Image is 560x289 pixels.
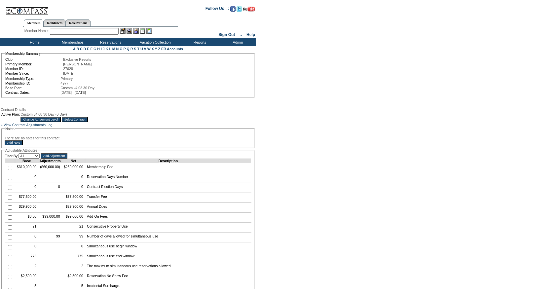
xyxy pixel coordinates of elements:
img: Become our fan on Facebook [230,6,236,12]
a: Subscribe to our YouTube Channel [243,8,255,12]
a: Reservations [66,19,91,26]
td: $77,500.00 [15,193,38,203]
a: C [80,47,83,51]
a: G [93,47,96,51]
td: Membership Type: [5,77,60,81]
a: W [147,47,151,51]
a: ER Accounts [161,47,183,51]
a: J [103,47,105,51]
a: K [106,47,108,51]
td: 0 [15,242,38,252]
span: :: [240,32,242,37]
span: Custom v4.08 30 Day [60,86,94,90]
td: 0 [62,173,85,183]
td: The maximum simultaneous use reservations allowed [85,262,251,272]
span: 4977 [60,81,68,85]
td: Membership ID: [5,81,60,85]
td: $29,900.00 [62,203,85,213]
td: 2 [15,262,38,272]
a: R [131,47,133,51]
a: Members [24,19,44,27]
td: Filter By: [5,153,40,159]
span: [DATE] [63,71,74,75]
td: Number of days allowed for simultaneous use [85,233,251,242]
legend: Notes [5,127,15,131]
a: Help [246,32,255,37]
td: 775 [15,252,38,262]
td: Simultaneous use begin window [85,242,251,252]
td: $310,000.00 [15,163,38,173]
a: U [140,47,143,51]
td: $77,500.00 [62,193,85,203]
td: $2,500.00 [15,272,38,282]
a: » View Contract Adjustments Log [1,123,53,127]
img: Reservations [140,28,145,34]
td: Follow Us :: [205,6,229,14]
img: View [127,28,132,34]
input: Add Note [5,140,23,145]
td: Vacation Collection [129,38,180,46]
input: Change Agreement Level [20,117,60,122]
td: Contract Election Days [85,183,251,193]
input: Add Adjustment [41,153,67,159]
input: Select Contract [62,117,88,122]
a: H [97,47,100,51]
td: 21 [15,223,38,233]
legend: Adjustable Attributes [5,148,38,152]
td: 99 [38,233,62,242]
td: 0 [62,242,85,252]
span: [DATE] - [DATE] [60,90,86,94]
span: Exclusive Resorts [63,57,91,61]
td: 2 [62,262,85,272]
td: $99,000.00 [38,213,62,223]
td: Annual Dues [85,203,251,213]
img: Impersonate [133,28,139,34]
td: Adjustments [38,159,62,163]
a: E [87,47,89,51]
td: Reservations [91,38,129,46]
a: D [84,47,86,51]
td: 0 [15,233,38,242]
img: Subscribe to our YouTube Channel [243,7,255,12]
td: Active Plan: [1,112,20,116]
td: 0 [62,183,85,193]
div: Member Name: [24,28,50,34]
td: Base [15,159,38,163]
img: b_edit.gif [120,28,126,34]
td: 0 [15,183,38,193]
span: [PERSON_NAME] [63,62,92,66]
a: X [152,47,154,51]
a: Z [158,47,160,51]
a: Q [127,47,129,51]
span: There are no notes for this contract. [5,136,60,140]
td: ($60,000.00) [38,163,62,173]
td: Memberships [53,38,91,46]
img: b_calculator.gif [146,28,152,34]
a: Become our fan on Facebook [230,8,236,12]
td: Member Since: [5,71,62,75]
a: Sign Out [218,32,235,37]
a: A [73,47,75,51]
td: Membership Fee [85,163,251,173]
a: S [134,47,136,51]
td: Reservation Days Number [85,173,251,183]
td: $0.00 [15,213,38,223]
td: $2,500.00 [62,272,85,282]
td: $250,000.00 [62,163,85,173]
td: Transfer Fee [85,193,251,203]
a: L [109,47,111,51]
a: Follow us on Twitter [237,8,242,12]
td: Home [15,38,53,46]
td: Member ID: [5,67,62,71]
a: T [137,47,139,51]
a: B [76,47,79,51]
td: Add-On Fees [85,213,251,223]
td: Simultaneous use end window [85,252,251,262]
a: O [120,47,122,51]
span: Custom v4.08 30 Day (0 Day) [20,112,67,116]
img: Follow us on Twitter [237,6,242,12]
td: Primary Member: [5,62,62,66]
td: Net [62,159,85,163]
td: $29,900.00 [15,203,38,213]
td: Reports [180,38,218,46]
